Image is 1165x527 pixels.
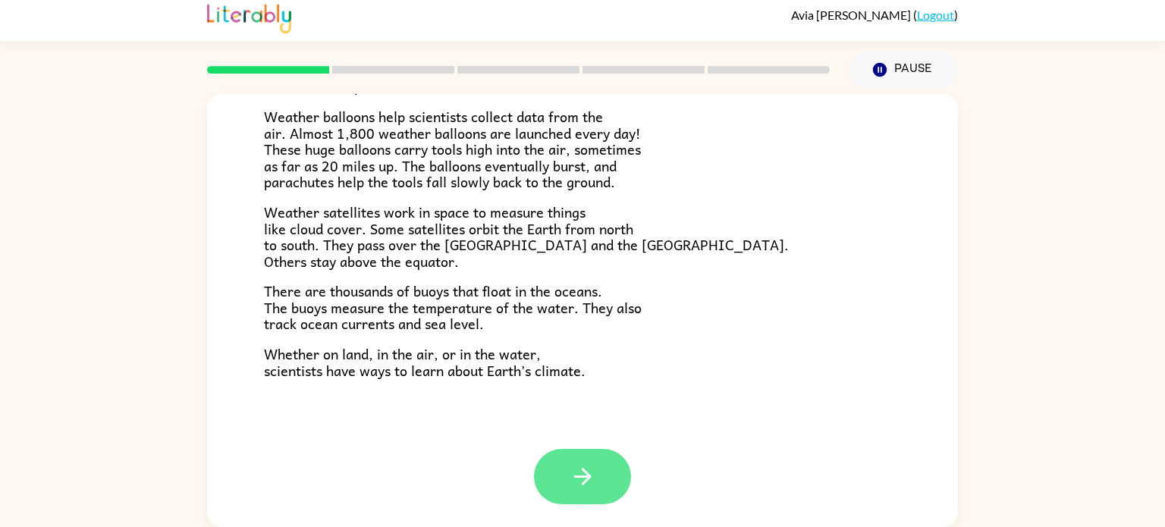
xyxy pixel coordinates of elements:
span: There are thousands of buoys that float in the oceans. The buoys measure the temperature of the w... [264,280,642,334]
span: Weather satellites work in space to measure things like cloud cover. Some satellites orbit the Ea... [264,201,789,272]
span: Avia [PERSON_NAME] [791,8,913,22]
button: Pause [848,52,958,87]
div: ( ) [791,8,958,22]
a: Logout [917,8,954,22]
span: Whether on land, in the air, or in the water, scientists have ways to learn about Earth’s climate. [264,343,586,381]
span: Weather balloons help scientists collect data from the air. Almost 1,800 weather balloons are lau... [264,105,641,193]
